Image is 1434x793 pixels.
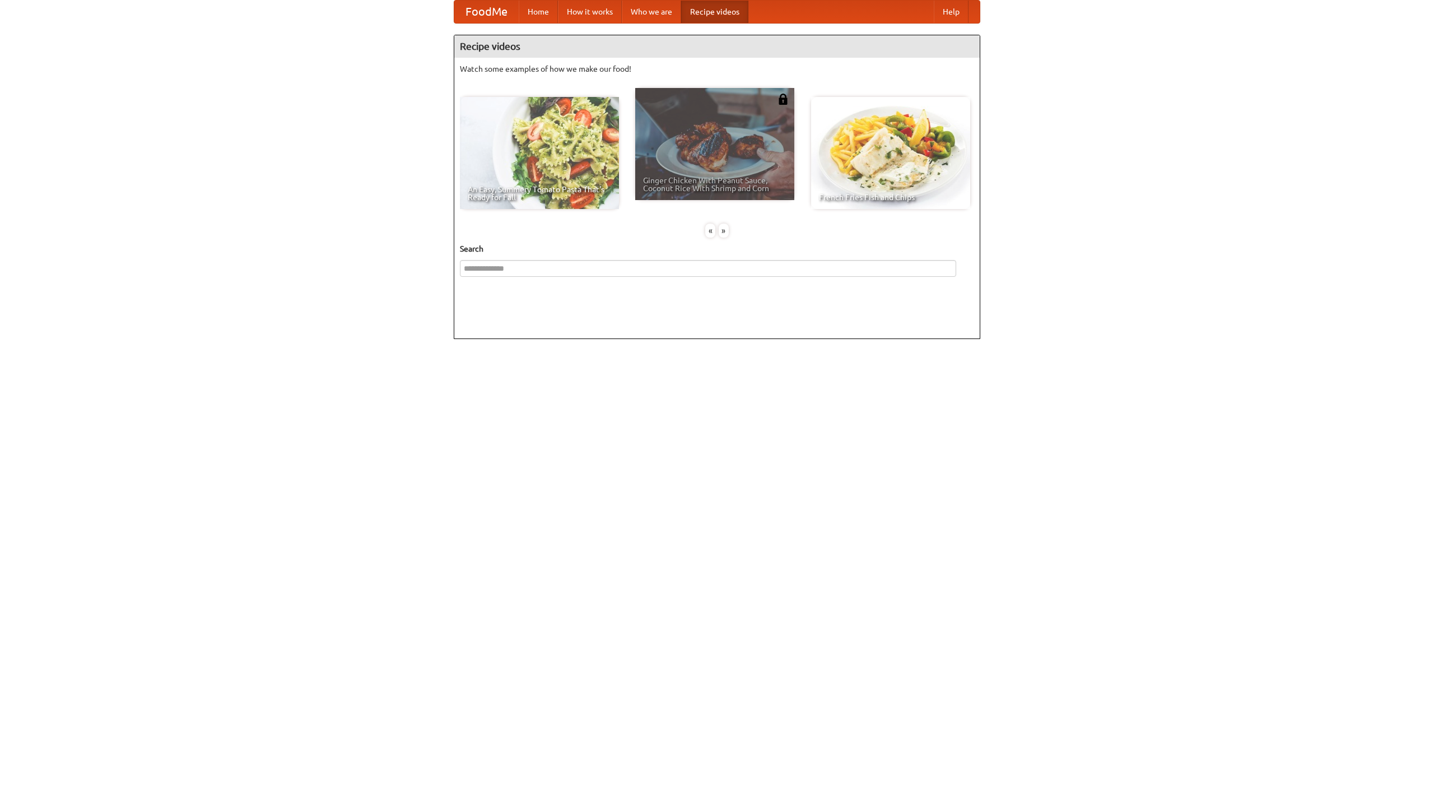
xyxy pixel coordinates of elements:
[454,1,519,23] a: FoodMe
[519,1,558,23] a: Home
[454,35,980,58] h4: Recipe videos
[719,224,729,238] div: »
[934,1,969,23] a: Help
[622,1,681,23] a: Who we are
[460,97,619,209] a: An Easy, Summery Tomato Pasta That's Ready for Fall
[705,224,715,238] div: «
[811,97,970,209] a: French Fries Fish and Chips
[468,186,611,201] span: An Easy, Summery Tomato Pasta That's Ready for Fall
[558,1,622,23] a: How it works
[819,193,962,201] span: French Fries Fish and Chips
[777,94,789,105] img: 483408.png
[460,243,974,254] h5: Search
[681,1,748,23] a: Recipe videos
[460,63,974,75] p: Watch some examples of how we make our food!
